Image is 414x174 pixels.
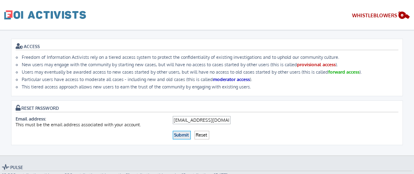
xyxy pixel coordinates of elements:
[22,54,398,60] li: Freedom of Information Activists rely on a tiered access system to protect the confidentiality of...
[22,69,398,75] li: Users may eventually be awarded access to new cases started by other users, but will have no acce...
[22,84,398,90] li: This tiered access approach allows new users to earn the trust of the community by engaging with ...
[16,116,48,122] label: Email address:
[194,131,209,139] input: Reset
[2,164,412,171] h3: Pulse
[16,122,141,128] span: This must be the email address associated with your account.
[173,131,191,139] input: Submit
[4,4,86,26] a: FOI Activists
[16,43,398,50] h3: ACCESS
[352,12,398,19] span: WHISTLEBLOWERS
[328,69,359,75] strong: forward access
[22,77,398,82] li: Particular users have access to moderate all cases - including new and old cases (this is called ).
[22,62,398,67] li: New users may engage with the community by starting new cases, but will have no access to cases s...
[297,62,336,67] strong: provisional access
[16,105,398,112] h3: Reset password
[352,11,410,22] a: Whistleblowers
[213,77,250,82] strong: moderator access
